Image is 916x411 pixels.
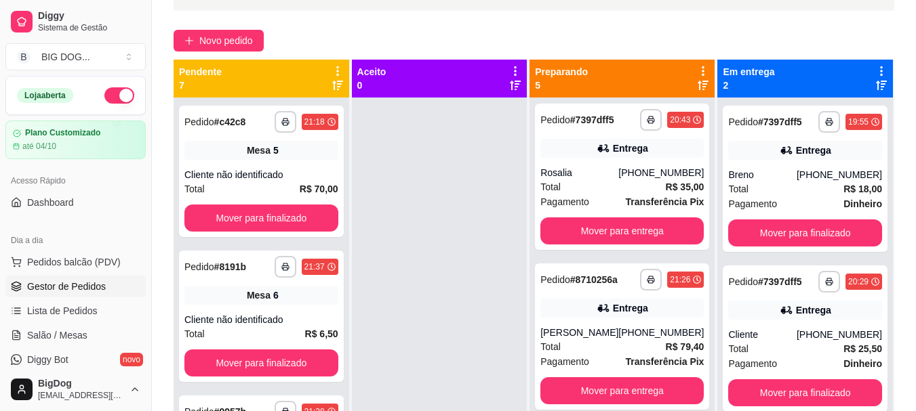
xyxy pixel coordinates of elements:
[728,219,882,246] button: Mover para finalizado
[179,79,222,92] p: 7
[540,166,618,179] div: Rosalia
[5,349,146,370] a: Diggy Botnovo
[5,121,146,159] a: Plano Customizadoaté 04/10
[670,274,690,285] div: 21:26
[728,341,749,356] span: Total
[27,280,106,293] span: Gestor de Pedidos
[728,196,777,211] span: Pagamento
[247,144,271,157] span: Mesa
[357,65,386,79] p: Aceito
[273,144,279,157] div: 5
[5,373,146,406] button: BigDog[EMAIL_ADDRESS][DOMAIN_NAME]
[540,194,589,209] span: Pagamento
[17,88,73,103] div: Loja aberta
[38,390,124,401] span: [EMAIL_ADDRESS][DOMAIN_NAME]
[728,379,882,406] button: Mover para finalizado
[728,328,797,341] div: Cliente
[728,116,758,127] span: Pedido
[540,274,570,285] span: Pedido
[184,313,338,326] div: Cliente não identificado
[300,183,338,194] strong: R$ 70,00
[797,168,882,181] div: [PHONE_NUMBER]
[613,142,648,155] div: Entrega
[618,166,704,179] div: [PHONE_NUMBER]
[848,276,869,287] div: 20:29
[38,378,124,390] span: BigDog
[5,170,146,192] div: Acesso Rápido
[5,276,146,297] a: Gestor de Pedidos
[570,114,614,125] strong: # 7397dff5
[184,168,338,181] div: Cliente não identificado
[27,196,74,209] span: Dashboard
[305,328,338,339] strong: R$ 6,50
[728,356,777,371] span: Pagamento
[728,276,758,287] span: Pedido
[214,116,246,127] strong: # c42c8
[796,144,831,157] div: Entrega
[38,22,140,33] span: Sistema de Gestão
[540,354,589,369] span: Pagamento
[41,50,90,64] div: BIG DOG ...
[184,349,338,376] button: Mover para finalizado
[540,114,570,125] span: Pedido
[5,251,146,273] button: Pedidos balcão (PDV)
[570,274,618,285] strong: # 8710256a
[25,128,100,138] article: Plano Customizado
[723,79,774,92] p: 2
[184,326,205,341] span: Total
[540,377,704,404] button: Mover para entrega
[17,50,31,64] span: B
[848,116,869,127] div: 19:55
[540,326,618,339] div: [PERSON_NAME]
[247,288,271,302] span: Mesa
[27,353,68,366] span: Diggy Bot
[796,303,831,317] div: Entrega
[199,33,253,48] span: Novo pedido
[670,114,690,125] div: 20:43
[540,217,704,244] button: Mover para entrega
[535,79,588,92] p: 5
[304,116,325,127] div: 21:18
[843,343,882,354] strong: R$ 25,50
[5,230,146,251] div: Dia a dia
[728,168,797,181] div: Breno
[27,328,87,342] span: Salão / Mesas
[357,79,386,92] p: 0
[843,358,882,369] strong: Dinheiro
[214,261,247,272] strong: # 8191b
[273,288,279,302] div: 6
[5,192,146,213] a: Dashboard
[184,204,338,232] button: Mover para finalizado
[666,341,704,352] strong: R$ 79,40
[758,276,802,287] strong: # 7397dff5
[5,300,146,322] a: Lista de Pedidos
[5,324,146,346] a: Salão / Mesas
[723,65,774,79] p: Em entrega
[843,183,882,194] strong: R$ 18,00
[797,328,882,341] div: [PHONE_NUMBER]
[184,116,214,127] span: Pedido
[618,326,704,339] div: [PHONE_NUMBER]
[843,198,882,209] strong: Dinheiro
[540,339,561,354] span: Total
[104,87,134,104] button: Alterar Status
[625,356,704,367] strong: Transferência Pix
[535,65,588,79] p: Preparando
[304,261,325,272] div: 21:37
[184,261,214,272] span: Pedido
[666,181,704,192] strong: R$ 35,00
[184,181,205,196] span: Total
[22,141,56,152] article: até 04/10
[758,116,802,127] strong: # 7397dff5
[540,179,561,194] span: Total
[179,65,222,79] p: Pendente
[613,301,648,315] div: Entrega
[184,36,194,45] span: plus
[5,43,146,70] button: Select a team
[625,196,704,207] strong: Transferência Pix
[27,255,121,269] span: Pedidos balcão (PDV)
[728,181,749,196] span: Total
[38,10,140,22] span: Diggy
[174,30,264,51] button: Novo pedido
[5,5,146,38] a: DiggySistema de Gestão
